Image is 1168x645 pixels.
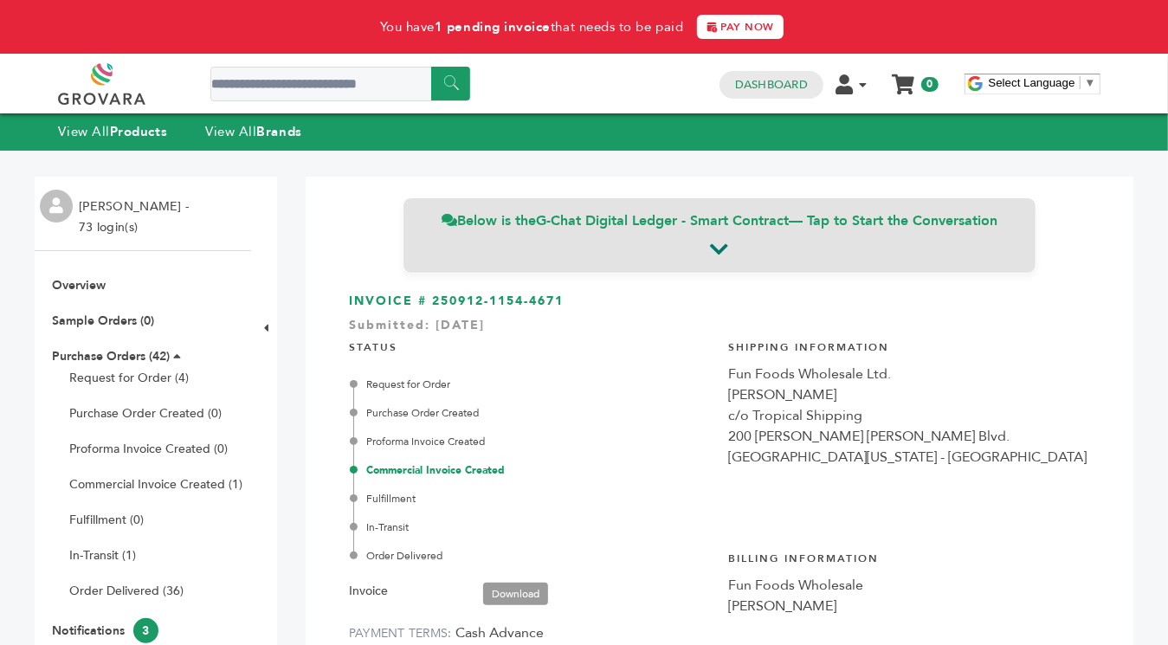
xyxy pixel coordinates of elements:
[349,327,711,364] h4: STATUS
[353,519,711,535] div: In-Transit
[353,405,711,421] div: Purchase Order Created
[349,317,1090,343] div: Submitted: [DATE]
[69,476,242,493] a: Commercial Invoice Created (1)
[728,426,1090,447] div: 200 [PERSON_NAME] [PERSON_NAME] Blvd.
[1085,76,1096,89] span: ▼
[353,462,711,478] div: Commercial Invoice Created
[52,348,170,364] a: Purchase Orders (42)
[442,211,997,230] span: Below is the — Tap to Start the Conversation
[728,384,1090,405] div: [PERSON_NAME]
[58,123,167,140] a: View AllProducts
[110,123,167,140] strong: Products
[69,441,228,457] a: Proforma Invoice Created (0)
[133,618,158,643] span: 3
[69,547,136,564] a: In-Transit (1)
[69,405,222,422] a: Purchase Order Created (0)
[353,491,711,506] div: Fulfillment
[728,575,1090,596] div: Fun Foods Wholesale
[256,123,301,140] strong: Brands
[989,76,1096,89] a: Select Language​
[353,377,711,392] div: Request for Order
[483,583,548,605] a: Download
[69,583,184,599] a: Order Delivered (36)
[435,18,551,35] strong: 1 pending invoice
[210,67,470,101] input: Search a product or brand...
[989,76,1075,89] span: Select Language
[455,623,544,642] span: Cash Advance
[52,622,158,639] a: Notifications3
[40,190,73,223] img: profile.png
[353,548,711,564] div: Order Delivered
[921,77,938,92] span: 0
[728,327,1090,364] h4: Shipping Information
[52,313,154,329] a: Sample Orders (0)
[536,211,789,230] strong: G-Chat Digital Ledger - Smart Contract
[1080,76,1081,89] span: ​
[728,596,1090,616] div: [PERSON_NAME]
[735,77,808,93] a: Dashboard
[349,293,1090,310] h3: INVOICE # 250912-1154-4671
[380,18,684,35] span: You have that needs to be paid
[728,447,1090,468] div: [GEOGRAPHIC_DATA][US_STATE] - [GEOGRAPHIC_DATA]
[894,69,913,87] a: My Cart
[697,15,784,39] a: PAY NOW
[205,123,302,140] a: View AllBrands
[349,625,452,642] label: PAYMENT TERMS:
[69,512,144,528] a: Fulfillment (0)
[728,405,1090,426] div: c/o Tropical Shipping
[349,581,388,602] label: Invoice
[728,364,1090,384] div: Fun Foods Wholesale Ltd.
[728,539,1090,575] h4: Billing Information
[52,277,106,293] a: Overview
[69,370,189,386] a: Request for Order (4)
[79,197,193,238] li: [PERSON_NAME] - 73 login(s)
[353,434,711,449] div: Proforma Invoice Created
